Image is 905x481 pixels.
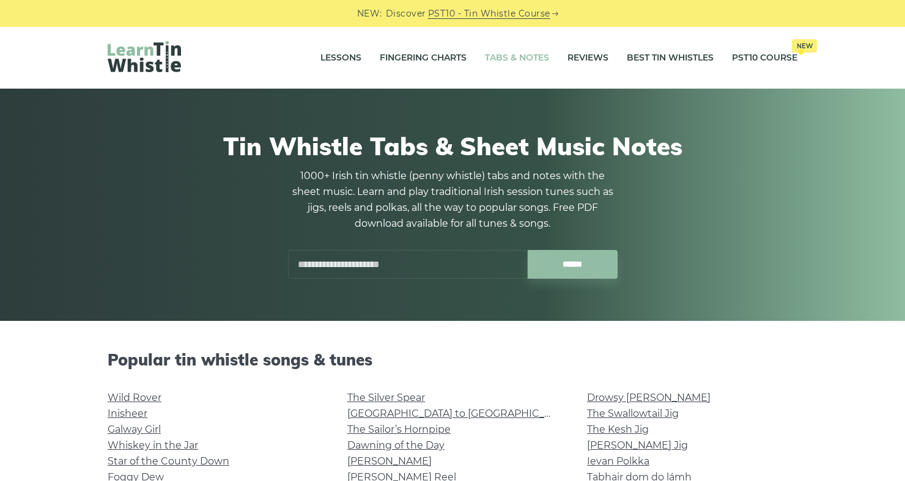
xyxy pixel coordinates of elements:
[287,168,618,232] p: 1000+ Irish tin whistle (penny whistle) tabs and notes with the sheet music. Learn and play tradi...
[320,43,361,73] a: Lessons
[567,43,608,73] a: Reviews
[792,39,817,53] span: New
[108,439,198,451] a: Whiskey in the Jar
[108,350,797,369] h2: Popular tin whistle songs & tunes
[347,455,432,467] a: [PERSON_NAME]
[485,43,549,73] a: Tabs & Notes
[587,392,711,403] a: Drowsy [PERSON_NAME]
[347,392,425,403] a: The Silver Spear
[587,455,649,467] a: Ievan Polkka
[108,455,229,467] a: Star of the County Down
[587,439,688,451] a: [PERSON_NAME] Jig
[347,439,445,451] a: Dawning of the Day
[108,408,147,419] a: Inisheer
[108,41,181,72] img: LearnTinWhistle.com
[587,424,649,435] a: The Kesh Jig
[732,43,797,73] a: PST10 CourseNew
[108,131,797,161] h1: Tin Whistle Tabs & Sheet Music Notes
[347,424,451,435] a: The Sailor’s Hornpipe
[627,43,714,73] a: Best Tin Whistles
[108,392,161,403] a: Wild Rover
[587,408,679,419] a: The Swallowtail Jig
[108,424,161,435] a: Galway Girl
[380,43,467,73] a: Fingering Charts
[347,408,573,419] a: [GEOGRAPHIC_DATA] to [GEOGRAPHIC_DATA]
